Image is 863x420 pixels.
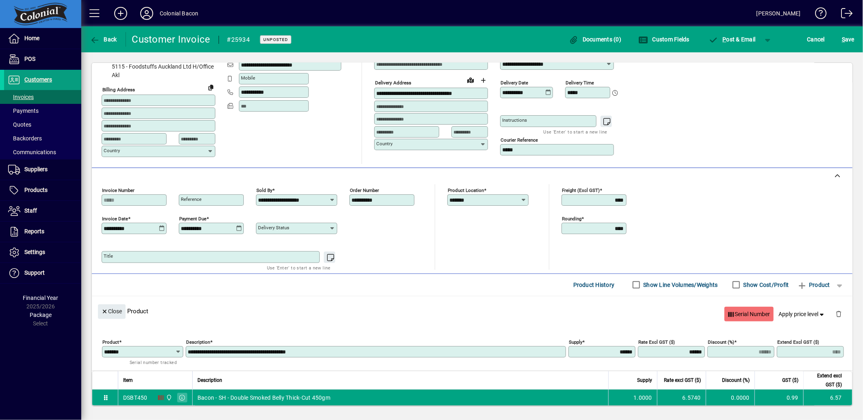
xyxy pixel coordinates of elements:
[24,166,48,172] span: Suppliers
[30,312,52,318] span: Package
[706,390,755,406] td: 0.0000
[728,308,770,321] span: Serial Number
[4,263,81,283] a: Support
[4,131,81,145] a: Backorders
[263,37,288,42] span: Unposted
[709,36,756,43] span: ost & Email
[8,135,42,142] span: Backorders
[24,76,52,83] span: Customers
[134,6,160,21] button: Profile
[160,7,198,20] div: Colonial Bacon
[809,371,842,389] span: Extend excl GST ($)
[776,307,829,321] button: Apply price level
[102,62,215,80] span: 5115 - Foodstuffs Auckland Ltd H/Office Akl
[24,249,45,255] span: Settings
[24,269,45,276] span: Support
[805,32,827,47] button: Cancel
[24,187,48,193] span: Products
[186,339,210,345] mat-label: Description
[181,196,202,202] mat-label: Reference
[241,75,255,81] mat-label: Mobile
[92,296,852,326] div: Product
[562,215,581,221] mat-label: Rounding
[4,201,81,221] a: Staff
[803,390,852,406] td: 6.57
[501,137,538,143] mat-label: Courier Reference
[8,121,31,128] span: Quotes
[130,358,177,367] mat-hint: Serial number tracked
[722,376,750,385] span: Discount (%)
[4,118,81,131] a: Quotes
[477,74,490,87] button: Choose address
[197,394,330,402] span: Bacon - SH - Double Smoked Belly Thick-Cut 450gm
[448,187,484,193] mat-label: Product location
[638,36,690,43] span: Custom Fields
[777,339,819,345] mat-label: Extend excl GST ($)
[256,187,272,193] mat-label: Sold by
[4,28,81,49] a: Home
[708,339,734,345] mat-label: Discount (%)
[755,390,803,406] td: 0.99
[809,2,827,28] a: Knowledge Base
[544,127,607,136] mat-hint: Use 'Enter' to start a new line
[757,7,801,20] div: [PERSON_NAME]
[179,215,206,221] mat-label: Payment due
[101,305,122,318] span: Close
[4,104,81,118] a: Payments
[569,36,622,43] span: Documents (0)
[634,394,653,402] span: 1.0000
[108,6,134,21] button: Add
[637,376,652,385] span: Supply
[4,222,81,242] a: Reports
[4,145,81,159] a: Communications
[164,393,173,402] span: Provida
[8,149,56,155] span: Communications
[567,32,624,47] button: Documents (0)
[638,339,675,345] mat-label: Rate excl GST ($)
[662,394,701,402] div: 6.5740
[835,2,853,28] a: Logout
[90,36,117,43] span: Back
[132,33,210,46] div: Customer Invoice
[569,339,582,345] mat-label: Supply
[723,36,726,43] span: P
[4,159,81,180] a: Suppliers
[104,148,120,153] mat-label: Country
[96,307,128,314] app-page-header-button: Close
[4,90,81,104] a: Invoices
[573,278,615,291] span: Product History
[724,307,774,321] button: Serial Number
[197,376,222,385] span: Description
[829,304,848,324] button: Delete
[4,242,81,263] a: Settings
[642,281,718,289] label: Show Line Volumes/Weights
[376,141,392,146] mat-label: Country
[829,310,848,317] app-page-header-button: Delete
[267,263,331,272] mat-hint: Use 'Enter' to start a new line
[705,32,760,47] button: Post & Email
[566,80,594,86] mat-label: Delivery time
[204,81,217,94] button: Copy to Delivery address
[636,32,692,47] button: Custom Fields
[782,376,798,385] span: GST ($)
[807,33,825,46] span: Cancel
[4,49,81,69] a: POS
[840,32,856,47] button: Save
[742,281,789,289] label: Show Cost/Profit
[570,278,618,292] button: Product History
[227,33,250,46] div: #25934
[842,33,854,46] span: ave
[797,278,830,291] span: Product
[464,73,477,86] a: View on map
[562,187,600,193] mat-label: Freight (excl GST)
[779,310,826,319] span: Apply price level
[793,278,834,292] button: Product
[23,295,59,301] span: Financial Year
[102,339,119,345] mat-label: Product
[24,228,44,235] span: Reports
[664,376,701,385] span: Rate excl GST ($)
[98,304,126,319] button: Close
[842,36,845,43] span: S
[88,32,119,47] button: Back
[24,56,35,62] span: POS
